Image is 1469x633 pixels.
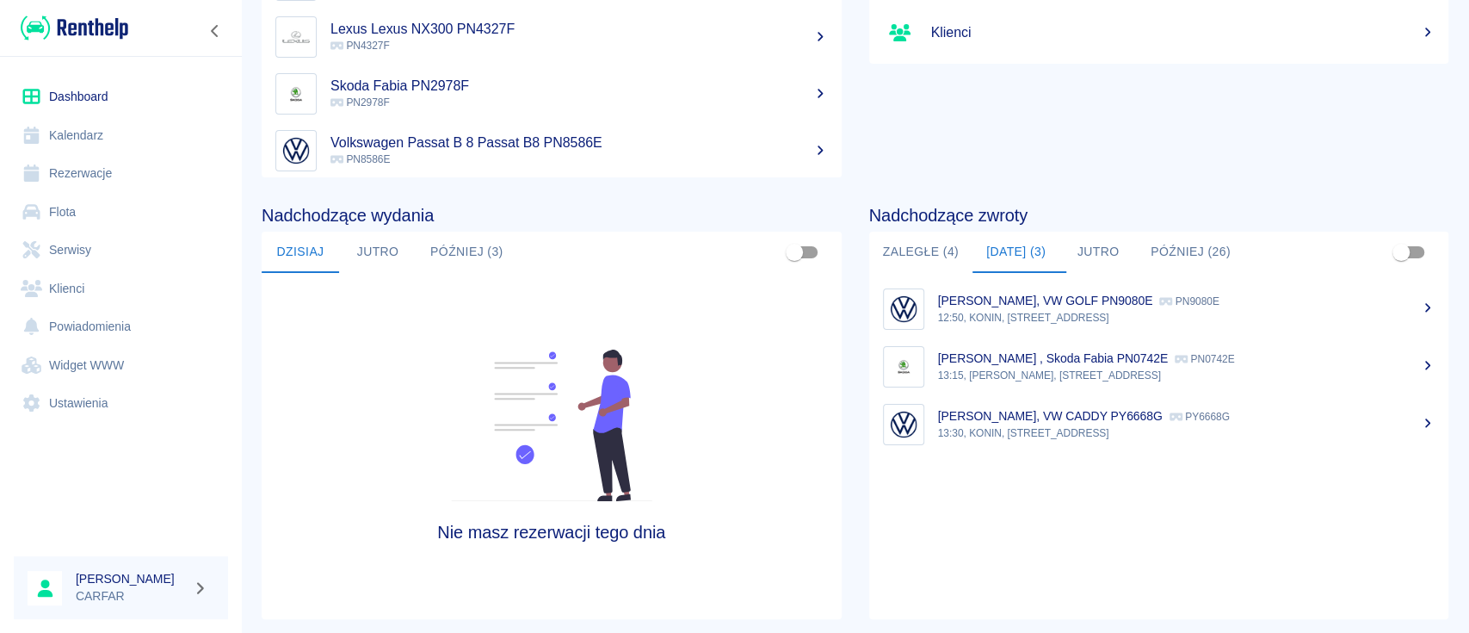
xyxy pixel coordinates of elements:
[1059,232,1137,273] button: Jutro
[330,40,390,52] span: PN4327F
[76,587,186,605] p: CARFAR
[938,409,1163,423] p: [PERSON_NAME], VW CADDY PY6668G
[262,65,842,122] a: ImageSkoda Fabia PN2978F PN2978F
[14,346,228,385] a: Widget WWW
[330,134,828,152] h5: Volkswagen Passat B 8 Passat B8 PN8586E
[938,351,1168,365] p: [PERSON_NAME] , Skoda Fabia PN0742E
[14,270,228,308] a: Klienci
[972,232,1059,273] button: [DATE] (3)
[330,78,828,95] h5: Skoda Fabia PN2978F
[280,134,312,167] img: Image
[869,205,1449,226] h4: Nadchodzące zwroty
[887,293,920,326] img: Image
[1385,236,1417,269] span: Pokaż przypisane tylko do mnie
[869,395,1449,453] a: Image[PERSON_NAME], VW CADDY PY6668G PY6668G13:30, KONIN, [STREET_ADDRESS]
[330,153,390,165] span: PN8586E
[938,310,1435,326] p: 12:50, KONIN, [STREET_ADDRESS]
[938,425,1435,441] p: 13:30, KONIN, [STREET_ADDRESS]
[1170,411,1230,423] p: PY6668G
[330,21,828,38] h5: Lexus Lexus NX300 PN4327F
[14,307,228,346] a: Powiadomienia
[14,116,228,155] a: Kalendarz
[417,232,517,273] button: Później (3)
[262,122,842,179] a: ImageVolkswagen Passat B 8 Passat B8 PN8586E PN8586E
[76,570,186,587] h6: [PERSON_NAME]
[339,232,417,273] button: Jutro
[869,338,1449,395] a: Image[PERSON_NAME] , Skoda Fabia PN0742E PN0742E13:15, [PERSON_NAME], [STREET_ADDRESS]
[202,20,228,42] button: Zwiń nawigację
[1175,353,1234,365] p: PN0742E
[14,14,128,42] a: Renthelp logo
[441,350,663,501] img: Fleet
[262,205,842,226] h4: Nadchodzące wydania
[931,24,1435,41] h5: Klienci
[1159,295,1219,307] p: PN9080E
[869,280,1449,338] a: Image[PERSON_NAME], VW GOLF PN9080E PN9080E12:50, KONIN, [STREET_ADDRESS]
[778,236,811,269] span: Pokaż przypisane tylko do mnie
[14,193,228,232] a: Flota
[280,78,312,110] img: Image
[14,231,228,270] a: Serwisy
[334,522,768,543] h4: Nie masz rezerwacji tego dnia
[869,9,1449,57] a: Klienci
[14,384,228,423] a: Ustawienia
[330,96,390,109] span: PN2978F
[21,14,128,42] img: Renthelp logo
[280,21,312,53] img: Image
[1137,232,1244,273] button: Później (26)
[262,9,842,65] a: ImageLexus Lexus NX300 PN4327F PN4327F
[869,232,972,273] button: Zaległe (4)
[14,154,228,193] a: Rezerwacje
[262,232,339,273] button: Dzisiaj
[887,351,920,383] img: Image
[938,294,1153,307] p: [PERSON_NAME], VW GOLF PN9080E
[14,78,228,116] a: Dashboard
[887,408,920,441] img: Image
[938,368,1435,383] p: 13:15, [PERSON_NAME], [STREET_ADDRESS]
